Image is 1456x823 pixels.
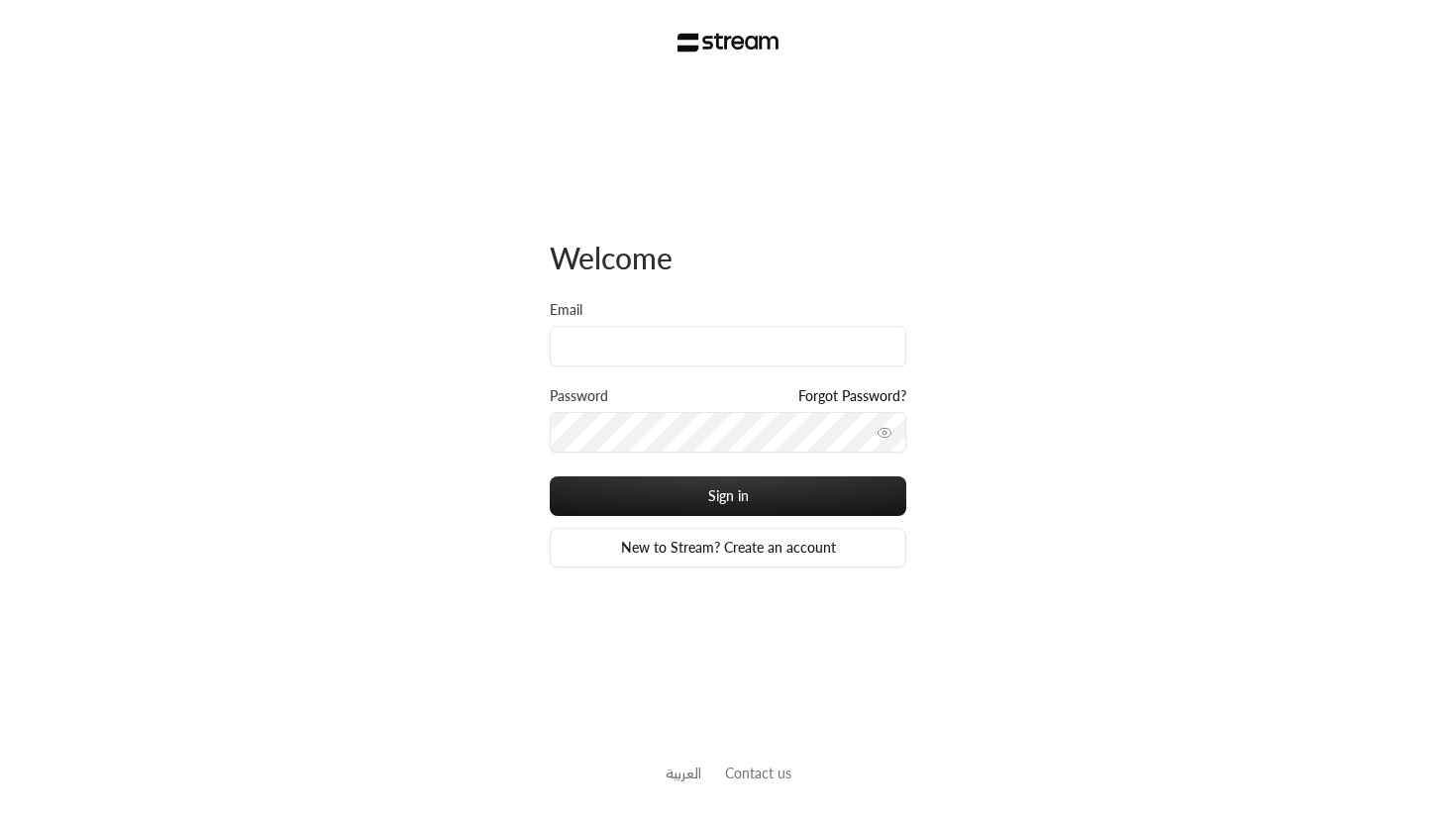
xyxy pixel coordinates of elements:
button: Contact us [725,763,791,783]
a: New to Stream? Create an account [550,528,906,567]
button: Sign in [550,476,906,516]
label: Password [550,386,608,406]
a: Forgot Password? [798,386,906,406]
label: Email [550,300,582,320]
span: Welcome [550,240,673,275]
a: Contact us [725,765,791,781]
img: Stream Logo [677,33,780,52]
a: العربية [666,755,701,791]
button: toggle password visibility [869,417,900,449]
